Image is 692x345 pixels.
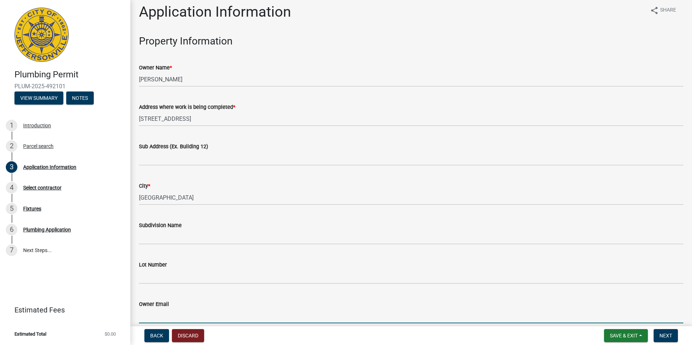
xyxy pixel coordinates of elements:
button: Save & Exit [604,329,648,342]
div: 4 [6,182,17,193]
div: Application Information [23,165,76,170]
wm-modal-confirm: Summary [14,95,63,101]
div: 2 [6,140,17,152]
button: Back [144,329,169,342]
div: Fixtures [23,206,41,211]
label: Sub Address (Ex. Building 12) [139,144,208,149]
button: shareShare [644,3,682,17]
i: share [650,6,659,15]
label: Subdivision Name [139,223,182,228]
div: Plumbing Application [23,227,71,232]
h1: Application Information [139,3,291,21]
span: Next [659,333,672,338]
h3: Property Information [139,35,683,47]
div: 3 [6,161,17,173]
div: 6 [6,224,17,235]
div: 5 [6,203,17,214]
label: Owner Email [139,302,169,307]
a: Estimated Fees [6,303,119,317]
div: Introduction [23,123,51,128]
button: Notes [66,91,94,105]
button: Discard [172,329,204,342]
span: $0.00 [105,332,116,336]
img: City of Jeffersonville, Indiana [14,8,69,62]
span: Share [660,6,676,15]
span: PLUM-2025-492101 [14,83,116,90]
button: Next [654,329,678,342]
button: View Summary [14,91,63,105]
span: Estimated Total [14,332,46,336]
div: Parcel search [23,144,54,149]
label: Lot Number [139,263,167,268]
span: Save & Exit [610,333,638,338]
label: City [139,184,150,189]
label: Owner Name [139,65,172,71]
label: Address where work is being completed [139,105,235,110]
div: 7 [6,244,17,256]
h4: Plumbing Permit [14,69,125,80]
div: Select contractor [23,185,62,190]
wm-modal-confirm: Notes [66,95,94,101]
span: Back [150,333,163,338]
div: 1 [6,120,17,131]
